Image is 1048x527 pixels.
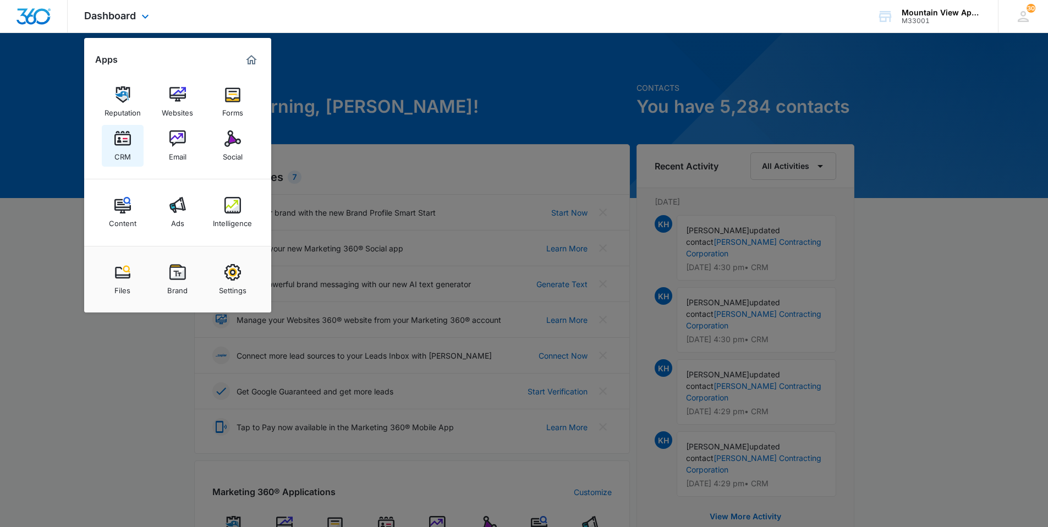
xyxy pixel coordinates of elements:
a: Brand [157,259,199,300]
div: Websites [162,103,193,117]
a: Content [102,191,144,233]
div: Content [109,213,136,228]
div: Brand [167,281,188,295]
a: Files [102,259,144,300]
a: Intelligence [212,191,254,233]
div: Intelligence [213,213,252,228]
div: Social [223,147,243,161]
a: CRM [102,125,144,167]
a: Reputation [102,81,144,123]
div: CRM [114,147,131,161]
div: Reputation [105,103,141,117]
div: Email [169,147,186,161]
span: Dashboard [84,10,136,21]
a: Websites [157,81,199,123]
div: account name [902,8,982,17]
div: notifications count [1027,4,1035,13]
a: Marketing 360® Dashboard [243,51,260,69]
a: Settings [212,259,254,300]
h2: Apps [95,54,118,65]
div: Ads [171,213,184,228]
a: Email [157,125,199,167]
span: 30 [1027,4,1035,13]
a: Social [212,125,254,167]
div: Files [114,281,130,295]
div: account id [902,17,982,25]
a: Ads [157,191,199,233]
a: Forms [212,81,254,123]
div: Settings [219,281,246,295]
div: Forms [222,103,243,117]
